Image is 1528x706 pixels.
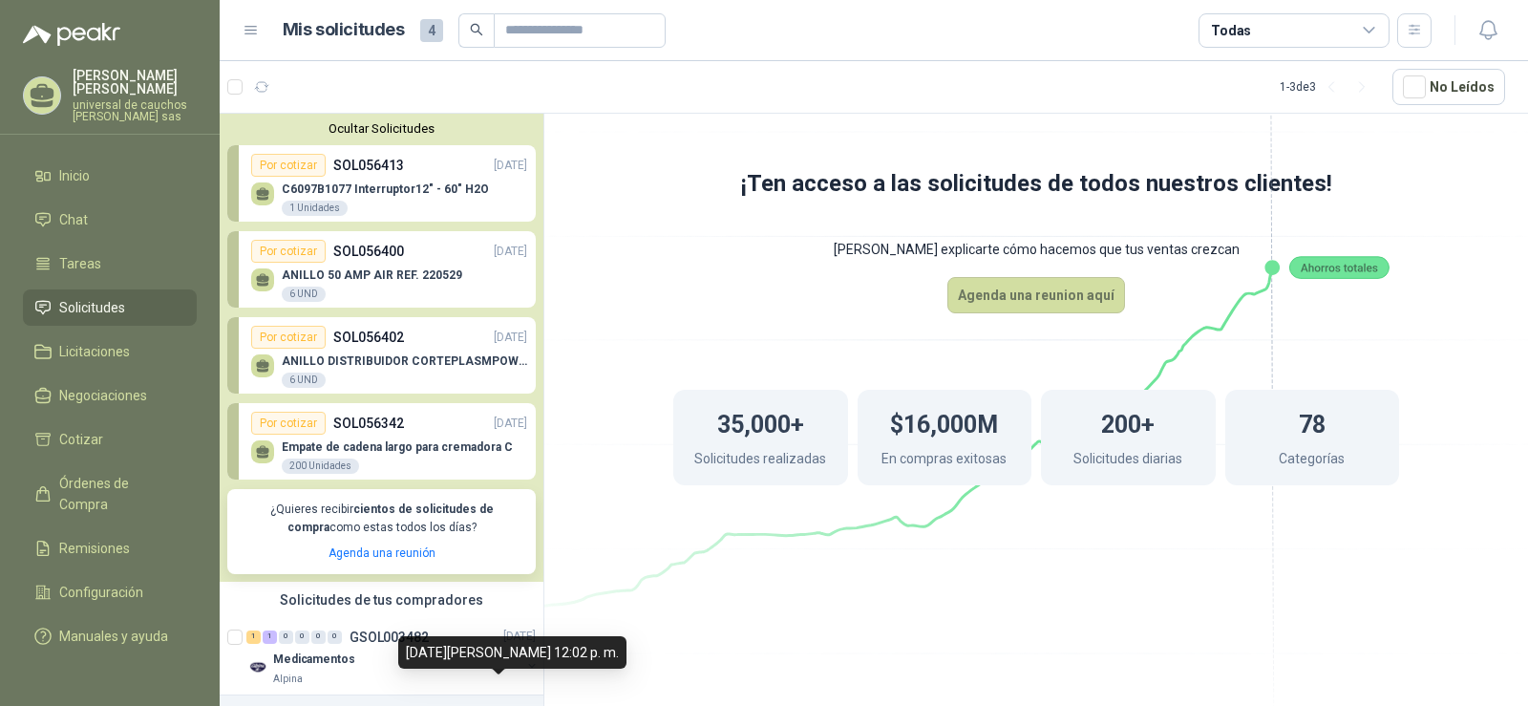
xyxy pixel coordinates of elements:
[295,631,309,644] div: 0
[328,631,342,644] div: 0
[59,297,125,318] span: Solicitudes
[282,268,462,282] p: ANILLO 50 AMP AIR REF. 220529
[947,277,1125,313] button: Agenda una reunion aquí
[59,626,168,647] span: Manuales y ayuda
[279,631,293,644] div: 0
[717,401,804,443] h1: 35,000+
[350,631,429,644] p: GSOL003482
[246,631,261,644] div: 1
[23,618,197,654] a: Manuales y ayuda
[263,631,277,644] div: 1
[227,121,536,136] button: Ocultar Solicitudes
[494,243,527,261] p: [DATE]
[227,231,536,308] a: Por cotizarSOL056400[DATE] ANILLO 50 AMP AIR REF. 2205296 UND
[59,538,130,559] span: Remisiones
[251,154,326,177] div: Por cotizar
[881,448,1007,474] p: En compras exitosas
[503,628,536,646] p: [DATE]
[494,329,527,347] p: [DATE]
[333,327,404,348] p: SOL056402
[282,354,527,368] p: ANILLO DISTRIBUIDOR CORTEPLASMPOWERMX125
[1073,448,1182,474] p: Solicitudes diarias
[251,326,326,349] div: Por cotizar
[329,546,435,560] a: Agenda una reunión
[282,201,348,216] div: 1 Unidades
[1280,72,1377,102] div: 1 - 3 de 3
[59,385,147,406] span: Negociaciones
[246,656,269,679] img: Company Logo
[59,165,90,186] span: Inicio
[282,440,513,454] p: Empate de cadena largo para cremadora C
[494,157,527,175] p: [DATE]
[694,448,826,474] p: Solicitudes realizadas
[239,501,524,537] p: ¿Quieres recibir como estas todos los días?
[23,421,197,458] a: Cotizar
[23,377,197,414] a: Negociaciones
[494,415,527,433] p: [DATE]
[220,582,543,618] div: Solicitudes de tus compradores
[59,253,101,274] span: Tareas
[23,530,197,567] a: Remisiones
[333,155,404,176] p: SOL056413
[23,202,197,238] a: Chat
[251,240,326,263] div: Por cotizar
[273,651,355,669] p: Medicamentos
[1211,20,1251,41] div: Todas
[420,19,443,42] span: 4
[1392,69,1505,105] button: No Leídos
[23,333,197,370] a: Licitaciones
[59,341,130,362] span: Licitaciones
[23,465,197,523] a: Órdenes de Compra
[282,182,489,196] p: C6097B1077 Interruptor12" - 60" H2O
[333,413,404,434] p: SOL056342
[227,145,536,222] a: Por cotizarSOL056413[DATE] C6097B1077 Interruptor12" - 60" H2O1 Unidades
[333,241,404,262] p: SOL056400
[311,631,326,644] div: 0
[890,401,998,443] h1: $16,000M
[23,574,197,610] a: Configuración
[282,287,326,302] div: 6 UND
[282,459,359,474] div: 200 Unidades
[287,503,494,534] b: cientos de solicitudes de compra
[1299,401,1326,443] h1: 78
[1101,401,1155,443] h1: 200+
[23,158,197,194] a: Inicio
[282,373,326,388] div: 6 UND
[73,69,197,96] p: [PERSON_NAME] [PERSON_NAME]
[59,473,179,515] span: Órdenes de Compra
[227,317,536,394] a: Por cotizarSOL056402[DATE] ANILLO DISTRIBUIDOR CORTEPLASMPOWERMX1256 UND
[283,16,405,44] h1: Mis solicitudes
[220,114,543,582] div: Ocultar SolicitudesPor cotizarSOL056413[DATE] C6097B1077 Interruptor12" - 60" H2O1 UnidadesPor co...
[273,672,303,687] p: Alpina
[398,636,626,669] div: [DATE][PERSON_NAME] 12:02 p. m.
[246,626,540,687] a: 1 1 0 0 0 0 GSOL003482[DATE] Company LogoMedicamentosAlpina
[1279,448,1345,474] p: Categorías
[59,582,143,603] span: Configuración
[227,403,536,480] a: Por cotizarSOL056342[DATE] Empate de cadena largo para cremadora C200 Unidades
[23,246,197,282] a: Tareas
[470,23,483,36] span: search
[23,23,120,46] img: Logo peakr
[59,429,103,450] span: Cotizar
[73,99,197,122] p: universal de cauchos [PERSON_NAME] sas
[251,412,326,435] div: Por cotizar
[23,289,197,326] a: Solicitudes
[59,209,88,230] span: Chat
